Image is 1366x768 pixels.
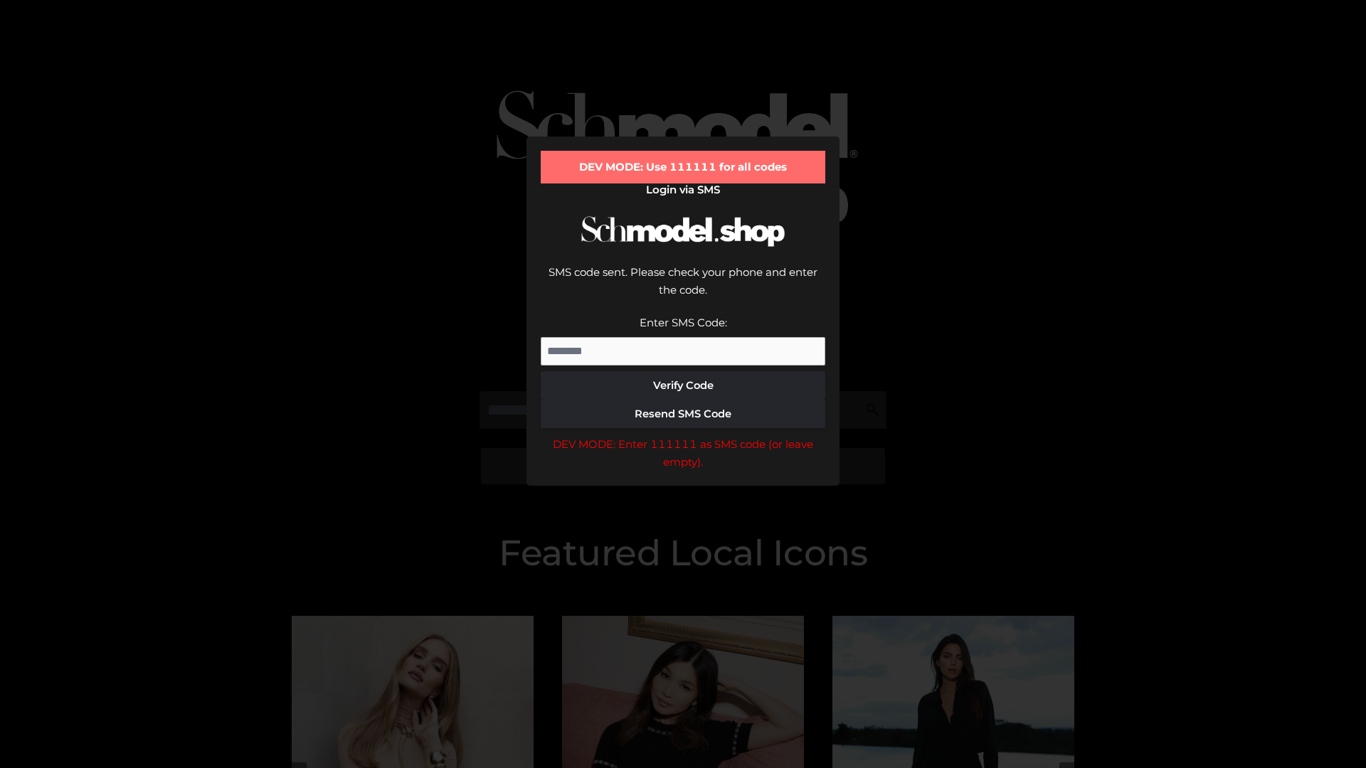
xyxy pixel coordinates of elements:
[541,371,825,400] button: Verify Code
[541,263,825,314] div: SMS code sent. Please check your phone and enter the code.
[576,203,790,260] img: Schmodel Logo
[541,400,825,428] button: Resend SMS Code
[640,316,727,329] label: Enter SMS Code:
[541,151,825,183] div: DEV MODE: Use 111111 for all codes
[541,435,825,471] div: DEV MODE: Enter 111111 as SMS code (or leave empty).
[541,183,825,196] h2: Login via SMS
